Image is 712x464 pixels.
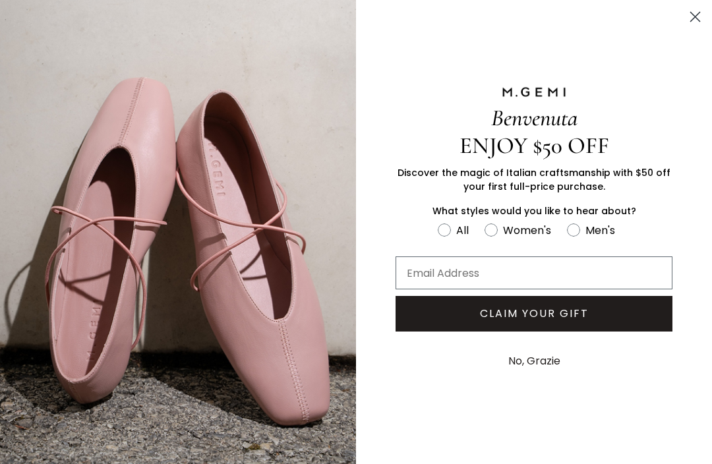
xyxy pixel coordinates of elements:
input: Email Address [396,256,672,289]
button: CLAIM YOUR GIFT [396,296,672,332]
span: Benvenuta [491,104,578,132]
div: Women's [503,222,551,239]
img: M.GEMI [501,86,567,98]
span: What styles would you like to hear about? [432,204,636,217]
div: Men's [585,222,615,239]
span: ENJOY $50 OFF [460,132,609,159]
button: Close dialog [684,5,707,28]
div: All [456,222,469,239]
span: Discover the magic of Italian craftsmanship with $50 off your first full-price purchase. [398,166,670,193]
button: No, Grazie [502,345,567,378]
